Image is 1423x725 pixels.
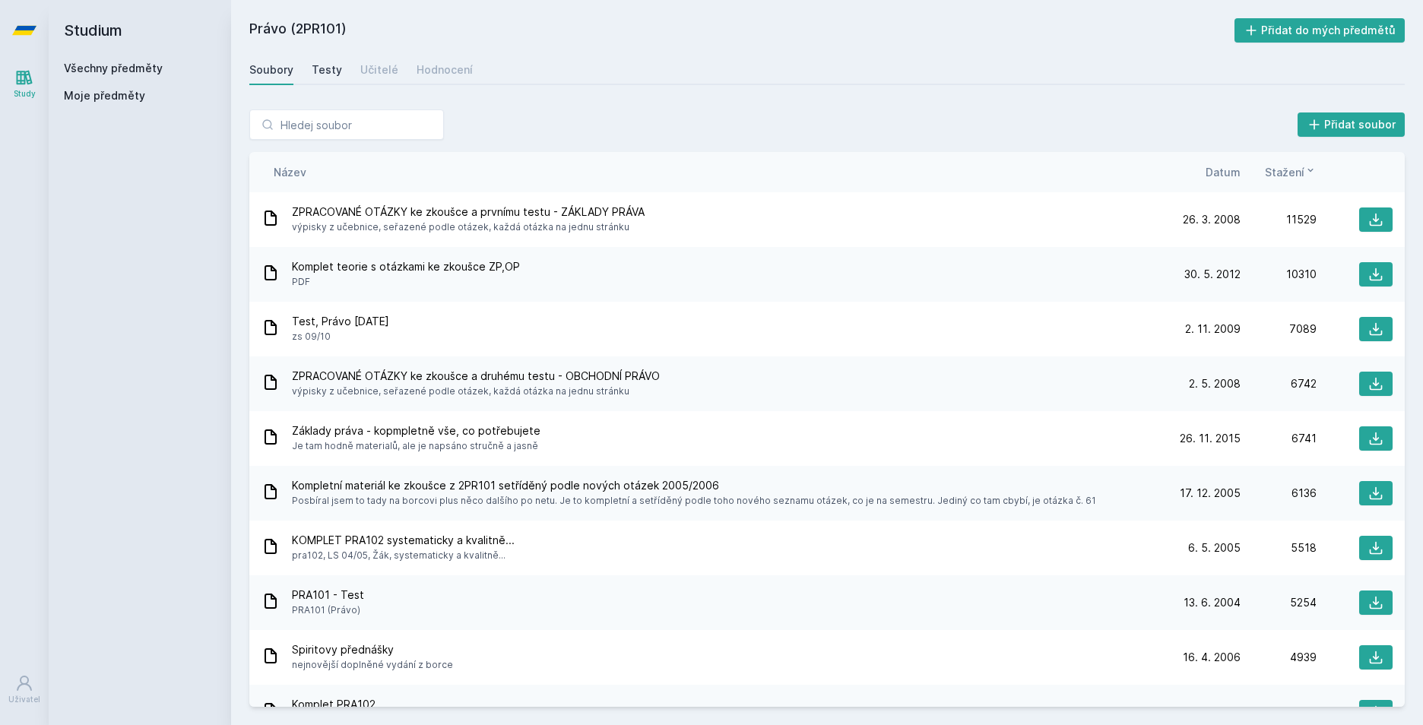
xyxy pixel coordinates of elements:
[249,18,1234,43] h2: Právo (2PR101)
[64,88,145,103] span: Moje předměty
[292,603,364,618] span: PRA101 (Právo)
[1241,267,1317,282] div: 10310
[292,587,364,603] span: PRA101 - Test
[8,694,40,705] div: Uživatel
[292,314,389,329] span: Test, Právo [DATE]
[1234,18,1406,43] button: Přidat do mých předmětů
[14,88,36,100] div: Study
[417,62,473,78] div: Hodnocení
[249,62,293,78] div: Soubory
[1241,321,1317,337] div: 7089
[1183,212,1241,227] span: 26. 3. 2008
[1265,164,1317,180] button: Stažení
[312,55,342,85] a: Testy
[1206,164,1241,180] button: Datum
[292,220,645,235] span: výpisky z učebnice, seřazené podle otázek, každá otázka na jednu stránku
[1188,540,1241,556] span: 6. 5. 2005
[360,62,398,78] div: Učitelé
[3,666,46,713] a: Uživatel
[292,369,660,384] span: ZPRACOVANÉ OTÁZKY ke zkoušce a druhému testu - OBCHODNÍ PRÁVO
[1184,595,1241,610] span: 13. 6. 2004
[292,438,540,454] span: Je tam hodně materialů, ale je napsáno stručně a jasně
[1180,431,1241,446] span: 26. 11. 2015
[1185,321,1241,337] span: 2. 11. 2009
[292,657,453,673] span: nejnovější doplněné vydání z borce
[292,478,1096,493] span: Kompletní materiál ke zkoušce z 2PR101 setříděný podle nových otázek 2005/2006
[292,204,645,220] span: ZPRACOVANÉ OTÁZKY ke zkoušce a prvnímu testu - ZÁKLADY PRÁVA
[1241,431,1317,446] div: 6741
[1241,376,1317,391] div: 6742
[1241,704,1317,720] div: 4839
[417,55,473,85] a: Hodnocení
[292,329,389,344] span: zs 09/10
[292,548,515,563] span: pra102, LS 04/05, Žák, systematicky a kvalitně...
[312,62,342,78] div: Testy
[292,423,540,438] span: Základy práva - kopmpletně vše, co potřebujete
[1185,704,1241,720] span: 17. 3. 2004
[249,55,293,85] a: Soubory
[249,109,444,140] input: Hledej soubor
[3,61,46,107] a: Study
[1241,212,1317,227] div: 11529
[1241,595,1317,610] div: 5254
[1241,486,1317,501] div: 6136
[274,164,306,180] button: Název
[292,493,1096,508] span: Posbíral jsem to tady na borcovi plus něco dalšího po netu. Je to kompletní a setříděný podle toh...
[292,274,520,290] span: PDF
[64,62,163,74] a: Všechny předměty
[1298,112,1406,137] button: Přidat soubor
[1189,376,1241,391] span: 2. 5. 2008
[1183,650,1241,665] span: 16. 4. 2006
[292,259,520,274] span: Komplet teorie s otázkami ke zkoušce ZP,OP
[1241,650,1317,665] div: 4939
[1180,486,1241,501] span: 17. 12. 2005
[292,384,660,399] span: výpisky z učebnice, seřazené podle otázek, každá otázka na jednu stránku
[360,55,398,85] a: Učitelé
[292,533,515,548] span: KOMPLET PRA102 systematicky a kvalitně...
[292,697,538,712] span: Komplet PRA102
[1241,540,1317,556] div: 5518
[292,642,453,657] span: Spiritovy přednášky
[1184,267,1241,282] span: 30. 5. 2012
[1265,164,1304,180] span: Stažení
